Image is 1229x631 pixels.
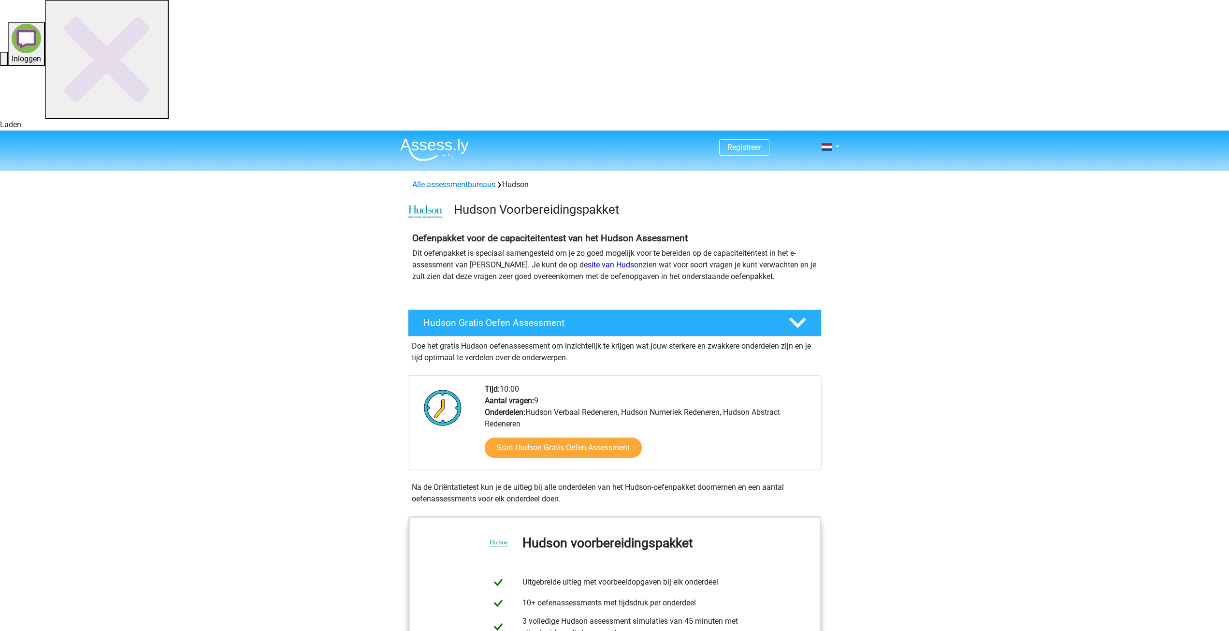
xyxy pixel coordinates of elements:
p: Dit oefenpakket is speciaal samengesteld om je zo goed mogelijk voor te bereiden op de capaciteit... [412,248,817,282]
a: site van Hudson [588,260,643,269]
h4: Hudson Gratis Oefen Assessment [423,317,773,328]
img: Assessly [400,138,469,161]
b: Tijd: [485,384,500,394]
a: Start Hudson Gratis Oefen Assessment [485,438,642,458]
div: Hudson [408,179,821,191]
h3: Hudson Voorbereidingspakket [454,202,814,217]
span: Inloggen [12,54,41,63]
a: Alle assessmentbureaus [412,180,495,189]
div: 10:00 9 Hudson Verbaal Redeneren, Hudson Numeriek Redeneren, Hudson Abstract Redeneren [477,383,821,470]
a: Hudson Gratis Oefen Assessment [404,309,825,337]
a: Registreer [727,143,761,152]
b: Onderdelen: [485,408,525,417]
div: Na de Oriëntatietest kun je de uitleg bij alle onderdelen van het Hudson-oefenpakket doornemen en... [408,482,822,505]
img: cefd0e47479f4eb8e8c001c0d358d5812e054fa8.png [408,205,443,219]
b: Aantal vragen: [485,396,534,405]
img: Klok [419,383,467,432]
div: Doe het gratis Hudson oefenassessment om inzichtelijk te krijgen wat jouw sterkere en zwakkere on... [408,337,822,364]
b: Oefenpakket voor de capaciteitentest van het Hudson Assessment [412,233,688,244]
